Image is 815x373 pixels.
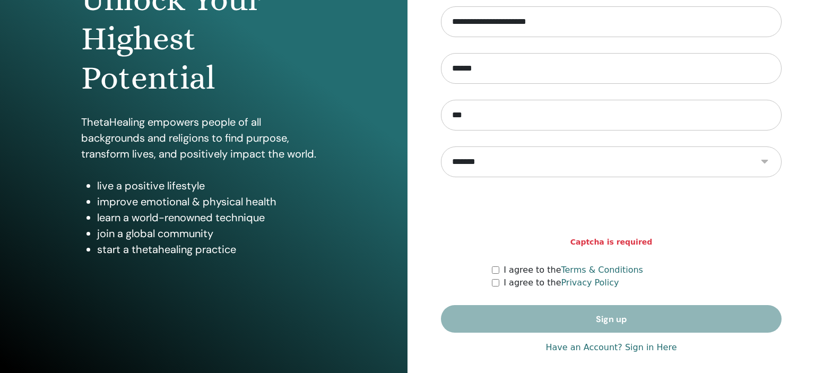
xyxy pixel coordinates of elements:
label: I agree to the [504,276,619,289]
a: Terms & Conditions [561,265,643,275]
a: Have an Account? Sign in Here [545,341,677,354]
p: ThetaHealing empowers people of all backgrounds and religions to find purpose, transform lives, a... [81,114,326,162]
li: join a global community [97,225,326,241]
li: start a thetahealing practice [97,241,326,257]
li: learn a world-renowned technique [97,210,326,225]
label: I agree to the [504,264,643,276]
li: live a positive lifestyle [97,178,326,194]
a: Privacy Policy [561,277,619,288]
li: improve emotional & physical health [97,194,326,210]
strong: Captcha is required [570,237,653,248]
iframe: reCAPTCHA [531,193,692,235]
